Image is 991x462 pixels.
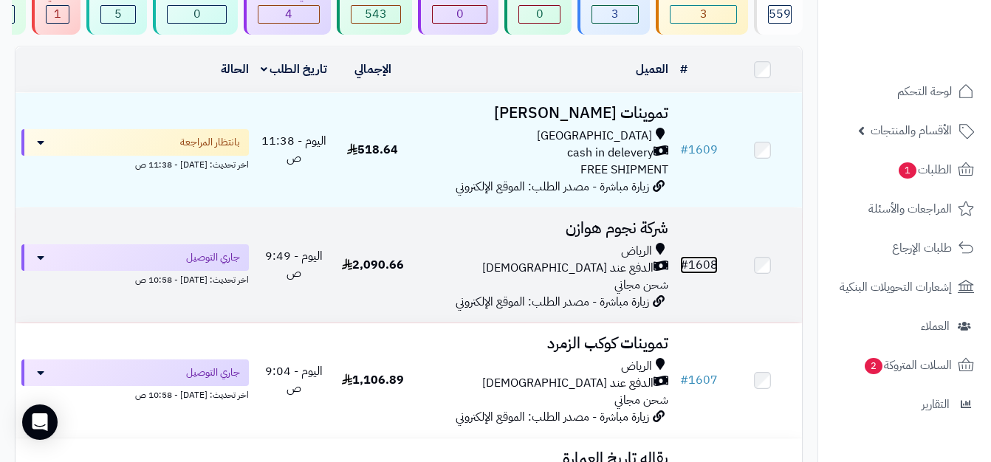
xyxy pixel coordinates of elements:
[827,74,982,109] a: لوحة التحكم
[21,156,249,171] div: اخر تحديث: [DATE] - 11:38 ص
[418,335,668,352] h3: تموينات كوكب الزمرد
[891,36,977,67] img: logo-2.png
[536,5,543,23] span: 0
[827,308,982,344] a: العملاء
[365,5,387,23] span: 543
[680,256,688,274] span: #
[352,6,400,23] div: 543
[114,5,122,23] span: 5
[221,61,249,78] a: الحالة
[567,145,654,162] span: cash in delevery
[433,6,487,23] div: 0
[636,61,668,78] a: العميل
[354,61,391,78] a: الإجمالي
[342,371,404,389] span: 1,106.89
[899,162,916,179] span: 1
[418,105,668,122] h3: تموينات [PERSON_NAME]
[621,243,652,260] span: الرياض
[418,220,668,237] h3: شركة نجوم هوازن
[827,387,982,422] a: التقارير
[827,152,982,187] a: الطلبات1
[840,277,952,297] span: إشعارات التحويلات البنكية
[482,260,654,277] span: الدفع عند [DEMOGRAPHIC_DATA]
[456,408,649,426] span: زيارة مباشرة - مصدر الطلب: الموقع الإلكتروني
[285,5,292,23] span: 4
[482,375,654,392] span: الدفع عند [DEMOGRAPHIC_DATA]
[342,256,404,274] span: 2,090.66
[868,199,952,219] span: المراجعات والأسئلة
[922,394,950,415] span: التقارير
[258,6,319,23] div: 4
[537,128,652,145] span: [GEOGRAPHIC_DATA]
[265,247,323,282] span: اليوم - 9:49 ص
[54,5,61,23] span: 1
[456,5,464,23] span: 0
[680,61,687,78] a: #
[621,358,652,375] span: الرياض
[827,191,982,227] a: المراجعات والأسئلة
[21,386,249,401] div: اخر تحديث: [DATE] - 10:58 ص
[827,269,982,305] a: إشعارات التحويلات البنكية
[47,6,69,23] div: 1
[21,271,249,286] div: اخر تحديث: [DATE] - 10:58 ص
[186,250,240,265] span: جاري التوصيل
[611,5,619,23] span: 3
[265,362,323,397] span: اليوم - 9:04 ص
[180,135,240,150] span: بانتظار المراجعة
[261,61,328,78] a: تاريخ الطلب
[519,6,560,23] div: 0
[261,132,326,167] span: اليوم - 11:38 ص
[921,316,950,337] span: العملاء
[827,348,982,383] a: السلات المتروكة2
[680,371,688,389] span: #
[193,5,201,23] span: 0
[897,81,952,102] span: لوحة التحكم
[614,276,668,294] span: شحن مجاني
[769,5,791,23] span: 559
[897,159,952,180] span: الطلبات
[827,230,982,266] a: طلبات الإرجاع
[592,6,638,23] div: 3
[580,161,668,179] span: FREE SHIPMENT
[456,293,649,311] span: زيارة مباشرة - مصدر الطلب: الموقع الإلكتروني
[614,391,668,409] span: شحن مجاني
[680,141,688,159] span: #
[700,5,707,23] span: 3
[865,358,882,374] span: 2
[22,404,58,440] div: Open Intercom Messenger
[863,355,952,376] span: السلات المتروكة
[680,141,718,159] a: #1609
[101,6,135,23] div: 5
[671,6,736,23] div: 3
[871,120,952,141] span: الأقسام والمنتجات
[186,365,240,380] span: جاري التوصيل
[456,178,649,196] span: زيارة مباشرة - مصدر الطلب: الموقع الإلكتروني
[168,6,226,23] div: 0
[680,256,718,274] a: #1608
[680,371,718,389] a: #1607
[892,238,952,258] span: طلبات الإرجاع
[347,141,398,159] span: 518.64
